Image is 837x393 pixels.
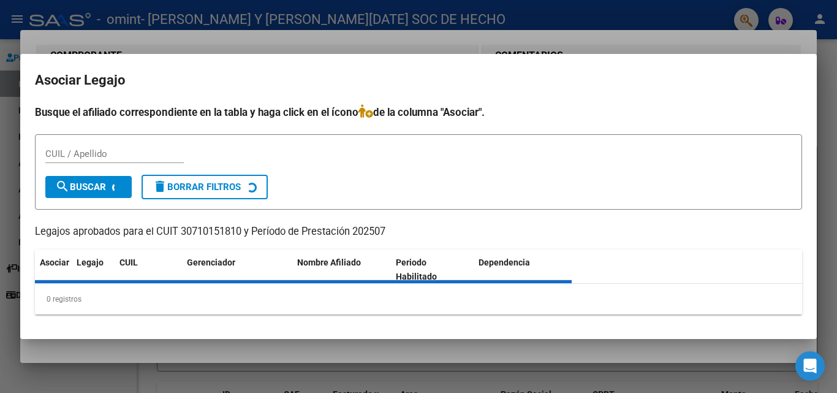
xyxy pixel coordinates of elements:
h2: Asociar Legajo [35,69,802,92]
mat-icon: delete [153,179,167,194]
datatable-header-cell: Nombre Afiliado [292,250,391,290]
span: Borrar Filtros [153,181,241,193]
p: Legajos aprobados para el CUIT 30710151810 y Período de Prestación 202507 [35,224,802,240]
div: 0 registros [35,284,802,315]
span: Legajo [77,258,104,267]
datatable-header-cell: Dependencia [474,250,572,290]
div: Open Intercom Messenger [795,351,825,381]
button: Borrar Filtros [142,175,268,199]
datatable-header-cell: CUIL [115,250,182,290]
datatable-header-cell: Periodo Habilitado [391,250,474,290]
datatable-header-cell: Asociar [35,250,72,290]
button: Buscar [45,176,132,198]
span: CUIL [119,258,138,267]
datatable-header-cell: Gerenciador [182,250,292,290]
span: Dependencia [479,258,530,267]
span: Nombre Afiliado [297,258,361,267]
span: Asociar [40,258,69,267]
mat-icon: search [55,179,70,194]
datatable-header-cell: Legajo [72,250,115,290]
span: Periodo Habilitado [396,258,437,281]
span: Gerenciador [187,258,235,267]
span: Buscar [55,181,106,193]
h4: Busque el afiliado correspondiente en la tabla y haga click en el ícono de la columna "Asociar". [35,104,802,120]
